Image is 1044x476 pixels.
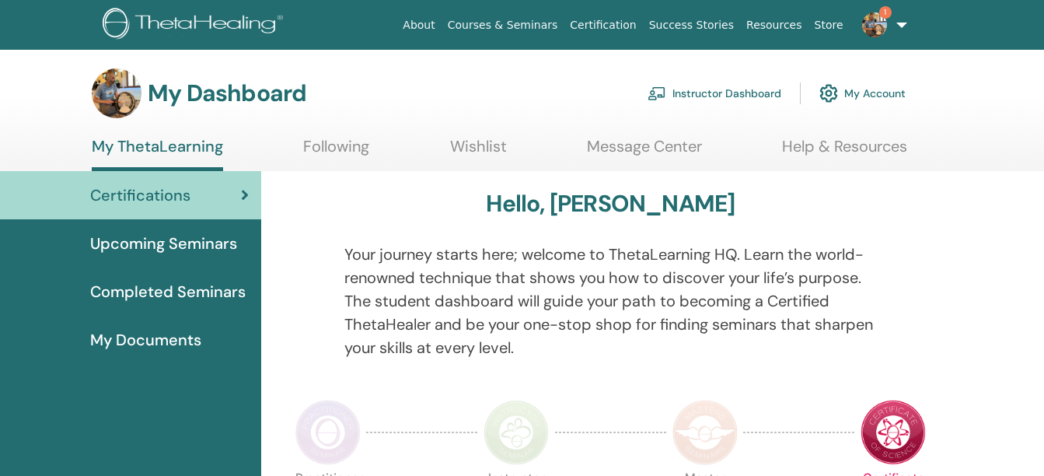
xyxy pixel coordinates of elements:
a: Help & Resources [782,137,907,167]
span: Certifications [90,184,190,207]
img: default.jpg [862,12,887,37]
img: Certificate of Science [861,400,926,465]
img: default.jpg [92,68,141,118]
h3: My Dashboard [148,79,306,107]
span: Upcoming Seminars [90,232,237,255]
h3: Hello, [PERSON_NAME] [486,190,735,218]
a: Certification [564,11,642,40]
img: logo.png [103,8,288,43]
a: Wishlist [450,137,507,167]
img: cog.svg [819,80,838,107]
img: Practitioner [295,400,361,465]
a: About [396,11,441,40]
img: Master [672,400,738,465]
a: Store [808,11,850,40]
img: Instructor [484,400,549,465]
a: Instructor Dashboard [648,76,781,110]
a: My ThetaLearning [92,137,223,171]
a: Message Center [587,137,702,167]
span: 1 [879,6,892,19]
img: chalkboard-teacher.svg [648,86,666,100]
a: Courses & Seminars [442,11,564,40]
a: Resources [740,11,808,40]
a: Following [303,137,369,167]
a: My Account [819,76,906,110]
a: Success Stories [643,11,740,40]
span: Completed Seminars [90,280,246,303]
p: Your journey starts here; welcome to ThetaLearning HQ. Learn the world-renowned technique that sh... [344,243,876,359]
span: My Documents [90,328,201,352]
